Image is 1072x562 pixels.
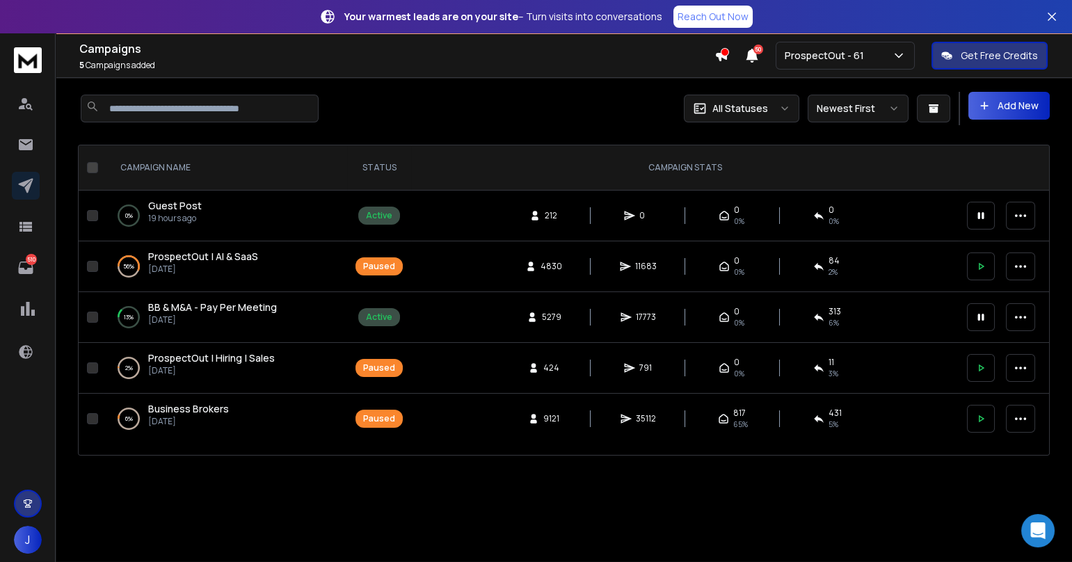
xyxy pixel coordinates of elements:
[543,413,559,424] span: 9121
[411,145,959,191] th: CAMPAIGN STATS
[148,199,202,213] a: Guest Post
[366,210,392,221] div: Active
[148,264,258,275] p: [DATE]
[829,317,839,328] span: 6 %
[829,266,838,278] span: 2 %
[14,526,42,554] button: J
[712,102,768,115] p: All Statuses
[148,300,277,314] a: BB & M&A - Pay Per Meeting
[733,419,748,430] span: 65 %
[968,92,1050,120] button: Add New
[123,259,134,273] p: 56 %
[931,42,1048,70] button: Get Free Credits
[829,419,838,430] span: 5 %
[104,394,347,444] td: 6%Business Brokers[DATE]
[148,351,275,365] a: ProspectOut | Hiring | Sales
[734,255,739,266] span: 0
[79,60,714,71] p: Campaigns added
[79,40,714,57] h1: Campaigns
[829,204,834,216] span: 0
[104,145,347,191] th: CAMPAIGN NAME
[366,312,392,323] div: Active
[829,216,839,227] span: 0%
[829,368,838,379] span: 3 %
[673,6,753,28] a: Reach Out Now
[125,361,133,375] p: 2 %
[541,261,562,272] span: 4830
[347,145,411,191] th: STATUS
[829,255,840,266] span: 84
[344,10,662,24] p: – Turn visits into conversations
[104,292,347,343] td: 13%BB & M&A - Pay Per Meeting[DATE]
[636,413,656,424] span: 35112
[635,261,657,272] span: 11683
[148,213,202,224] p: 19 hours ago
[734,216,744,227] span: 0%
[148,250,258,263] span: ProspectOut | AI & SaaS
[148,402,229,416] a: Business Brokers
[125,412,133,426] p: 6 %
[344,10,518,23] strong: Your warmest leads are on your site
[636,312,656,323] span: 17773
[734,306,739,317] span: 0
[545,210,559,221] span: 212
[14,47,42,73] img: logo
[829,408,842,419] span: 431
[829,357,834,368] span: 11
[734,368,744,379] span: 0%
[829,306,841,317] span: 313
[124,310,134,324] p: 13 %
[148,199,202,212] span: Guest Post
[104,343,347,394] td: 2%ProspectOut | Hiring | Sales[DATE]
[734,317,744,328] span: 0%
[542,312,561,323] span: 5279
[26,254,37,265] p: 510
[148,314,277,326] p: [DATE]
[639,362,653,374] span: 791
[753,45,763,54] span: 50
[148,416,229,427] p: [DATE]
[734,357,739,368] span: 0
[148,365,275,376] p: [DATE]
[363,261,395,272] div: Paused
[148,250,258,264] a: ProspectOut | AI & SaaS
[148,351,275,364] span: ProspectOut | Hiring | Sales
[1021,514,1055,547] div: Open Intercom Messenger
[639,210,653,221] span: 0
[734,266,744,278] span: 0%
[104,241,347,292] td: 56%ProspectOut | AI & SaaS[DATE]
[104,191,347,241] td: 0%Guest Post19 hours ago
[12,254,40,282] a: 510
[363,413,395,424] div: Paused
[79,59,84,71] span: 5
[543,362,559,374] span: 424
[961,49,1038,63] p: Get Free Credits
[363,362,395,374] div: Paused
[148,402,229,415] span: Business Brokers
[733,408,746,419] span: 817
[125,209,133,223] p: 0 %
[785,49,870,63] p: ProspectOut - 61
[678,10,749,24] p: Reach Out Now
[808,95,909,122] button: Newest First
[734,204,739,216] span: 0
